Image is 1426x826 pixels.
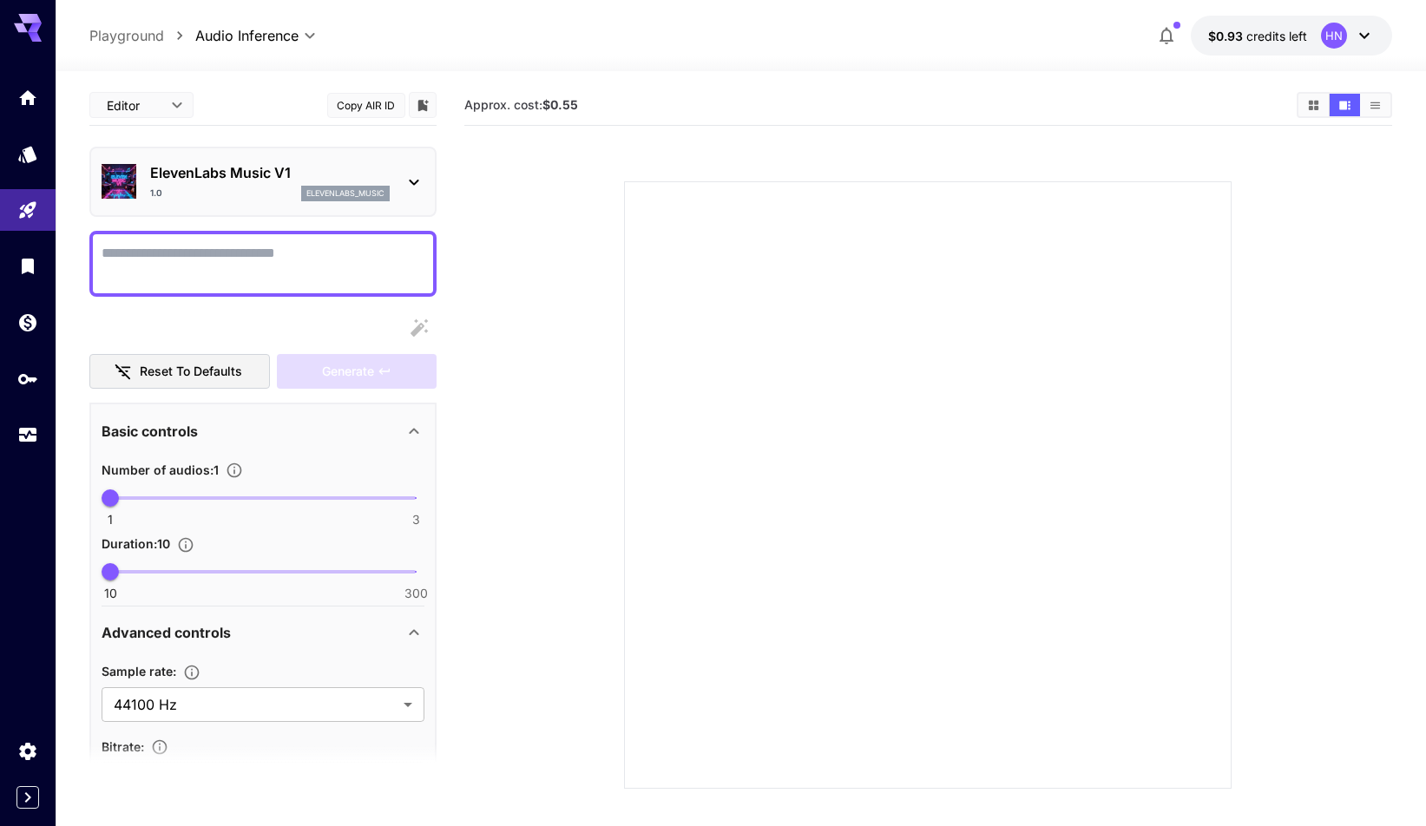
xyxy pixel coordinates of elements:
[542,97,578,112] b: $0.55
[1321,23,1347,49] div: HN
[195,25,299,46] span: Audio Inference
[17,255,38,277] div: Library
[89,25,195,46] nav: breadcrumb
[89,354,270,390] button: Reset to defaults
[17,424,38,446] div: Usage
[1360,94,1390,116] button: Show media in list view
[415,95,430,115] button: Add to library
[102,462,219,477] span: Number of audios : 1
[1208,29,1246,43] span: $0.93
[102,536,170,551] span: Duration : 10
[102,155,424,208] div: ElevenLabs Music V11.0elevenlabs_music
[104,585,117,602] span: 10
[17,87,38,108] div: Home
[150,162,390,183] p: ElevenLabs Music V1
[219,462,250,479] button: Specify how many audios to generate in a single request. Each audio generation will be charged se...
[102,421,198,442] p: Basic controls
[114,694,397,715] span: 44100 Hz
[327,93,405,118] button: Copy AIR ID
[102,612,424,653] div: Advanced controls
[176,664,207,681] button: The sample rate of the generated audio in Hz (samples per second). Higher sample rates capture mo...
[102,739,144,754] span: Bitrate :
[89,25,164,46] a: Playground
[102,664,176,678] span: Sample rate :
[16,786,39,809] button: Expand sidebar
[1298,94,1329,116] button: Show media in grid view
[17,740,38,762] div: Settings
[107,96,161,115] span: Editor
[404,585,428,602] span: 300
[412,511,420,528] span: 3
[170,536,201,554] button: Specify the duration of each audio in seconds.
[108,511,113,528] span: 1
[17,368,38,390] div: API Keys
[1297,92,1392,118] div: Show media in grid viewShow media in video viewShow media in list view
[17,143,38,165] div: Models
[1208,27,1307,45] div: $0.9304
[17,311,38,333] div: Wallet
[1191,16,1392,56] button: $0.9304HN
[144,738,175,756] button: The bitrate of the generated audio in kbps (kilobits per second). Higher bitrates result in bette...
[464,97,578,112] span: Approx. cost:
[1246,29,1307,43] span: credits left
[102,410,424,452] div: Basic controls
[306,187,384,200] p: elevenlabs_music
[1330,94,1360,116] button: Show media in video view
[102,622,231,643] p: Advanced controls
[150,187,162,200] p: 1.0
[17,200,38,221] div: Playground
